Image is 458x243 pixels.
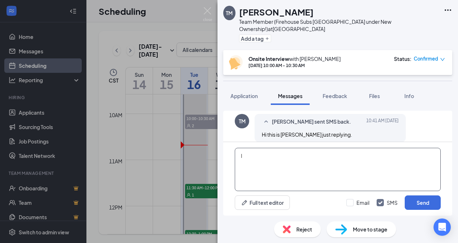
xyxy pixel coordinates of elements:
div: TM [226,9,233,17]
button: Send [405,195,441,210]
span: Hi this is [PERSON_NAME] just replying. [262,131,352,138]
svg: SmallChevronUp [262,118,270,126]
span: [DATE] 10:41 AM [366,118,399,126]
span: Files [369,93,380,99]
button: Full text editorPen [235,195,290,210]
svg: Plus [265,36,269,41]
div: TM [239,118,246,125]
svg: Ellipses [444,6,452,14]
div: Open Intercom Messenger [434,218,451,236]
span: Messages [278,93,302,99]
span: [PERSON_NAME] sent SMS back. [272,118,351,126]
textarea: I [235,148,441,191]
span: Reject [296,225,312,233]
span: Feedback [323,93,347,99]
span: Info [404,93,414,99]
div: [DATE] 10:00 AM - 10:30 AM [248,62,341,69]
div: with [PERSON_NAME] [248,55,341,62]
span: Application [230,93,258,99]
span: Move to stage [353,225,387,233]
button: PlusAdd a tag [239,35,271,42]
div: Team Member (Firehouse Subs [GEOGRAPHIC_DATA] under New Ownership!) at [GEOGRAPHIC_DATA] [239,18,440,32]
b: Onsite Interview [248,56,289,62]
svg: Pen [241,199,248,206]
div: Status : [394,55,412,62]
span: Confirmed [414,55,438,62]
h1: [PERSON_NAME] [239,6,314,18]
span: down [440,57,445,62]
